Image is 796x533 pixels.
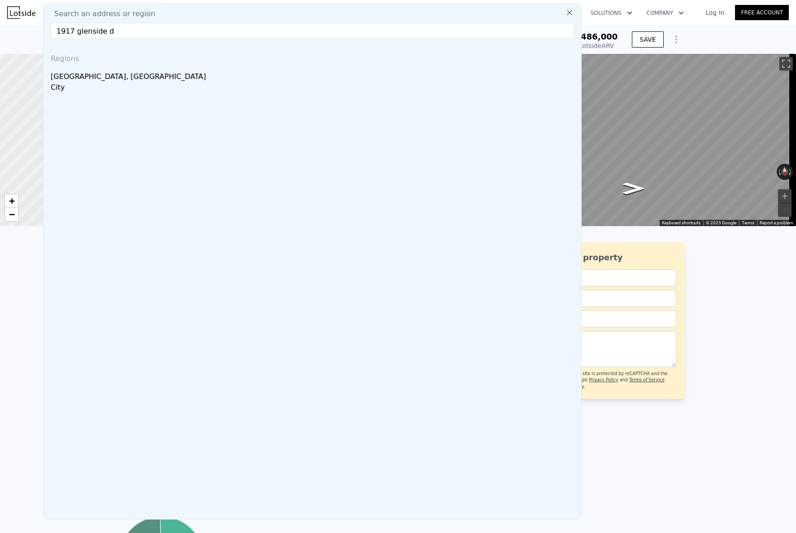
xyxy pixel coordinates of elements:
div: This site is protected by reCAPTCHA and the Google and apply. [572,371,676,390]
input: Name [515,269,676,286]
span: Search an address or region [47,9,155,19]
div: [GEOGRAPHIC_DATA], [GEOGRAPHIC_DATA] [51,68,578,82]
span: − [9,209,15,220]
path: Go West, Sledge Rd [613,180,654,197]
a: Zoom out [5,208,18,221]
input: Email [515,290,676,307]
div: Map [410,54,796,226]
path: Go East, Sledge Rd [546,180,587,197]
button: Keyboard shortcuts [662,220,700,226]
span: © 2025 Google [706,220,736,225]
button: SAVE [632,31,663,48]
button: Zoom out [778,203,792,217]
input: Phone [515,310,676,328]
a: Terms of Service [629,377,665,382]
img: Lotside [7,6,35,19]
button: Reset the view [781,163,789,180]
a: Report a problem [760,220,793,225]
input: Enter an address, city, region, neighborhood or zip code [51,23,574,39]
button: Solutions [583,5,639,21]
button: Rotate clockwise [788,164,793,180]
a: Privacy Policy [589,377,618,382]
a: Log In [695,8,735,17]
span: $486,000 [575,32,618,41]
a: Terms [742,220,754,225]
div: Lotside ARV [575,41,618,50]
button: Company [639,5,691,21]
button: Toggle fullscreen view [779,57,793,70]
span: + [9,195,15,206]
div: Ask about this property [515,251,676,264]
button: Show Options [667,31,685,48]
button: Rotate counterclockwise [777,164,782,180]
div: City [51,82,578,95]
div: Regions [47,46,578,68]
a: Zoom in [5,194,18,208]
a: Free Account [735,5,789,20]
div: Street View [410,54,796,226]
button: Zoom in [778,189,792,203]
